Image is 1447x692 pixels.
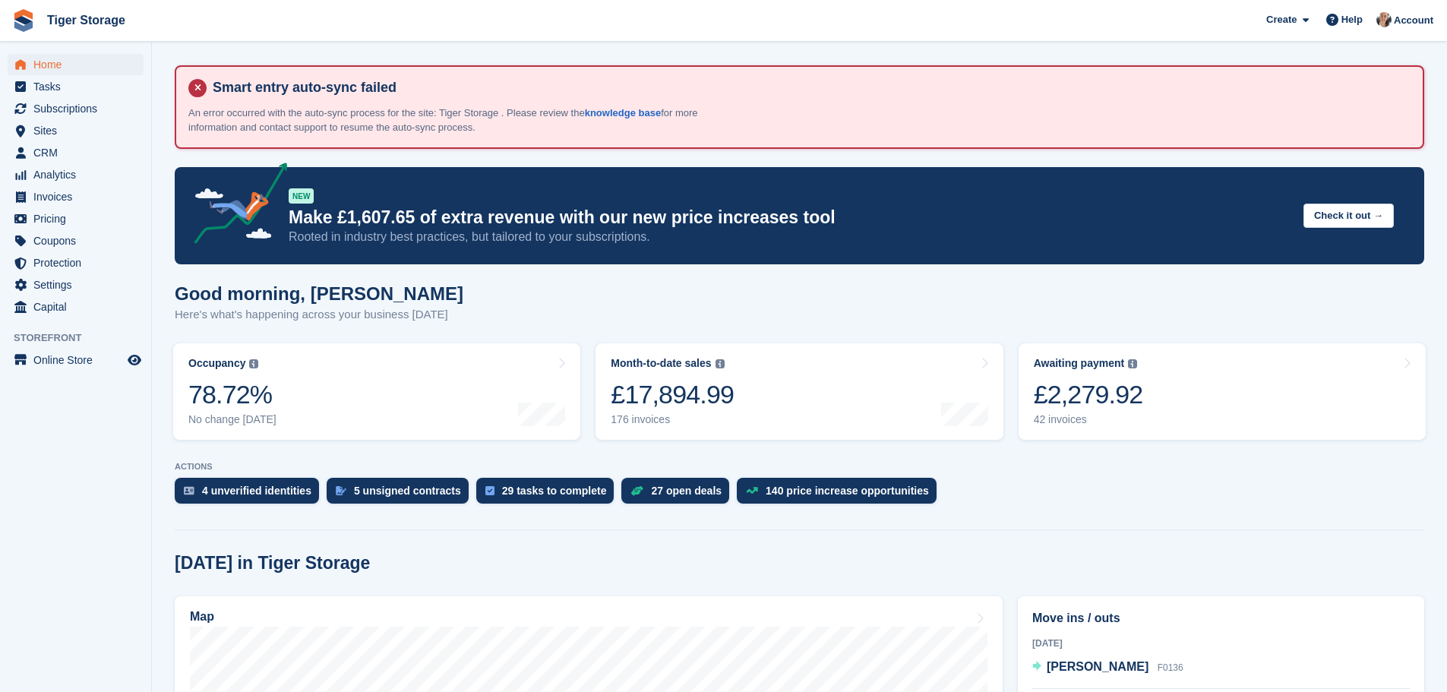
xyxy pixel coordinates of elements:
img: price-adjustments-announcement-icon-8257ccfd72463d97f412b2fc003d46551f7dbcb40ab6d574587a9cd5c0d94... [182,163,288,249]
span: Pricing [33,208,125,229]
a: menu [8,208,144,229]
span: Account [1394,13,1433,28]
span: Subscriptions [33,98,125,119]
span: Storefront [14,330,151,346]
div: No change [DATE] [188,413,276,426]
div: Awaiting payment [1034,357,1125,370]
p: Make £1,607.65 of extra revenue with our new price increases tool [289,207,1291,229]
a: knowledge base [585,107,661,118]
a: menu [8,274,144,295]
a: menu [8,230,144,251]
a: menu [8,98,144,119]
div: NEW [289,188,314,204]
a: [PERSON_NAME] F0136 [1032,658,1183,678]
img: deal-1b604bf984904fb50ccaf53a9ad4b4a5d6e5aea283cecdc64d6e3604feb123c2.svg [630,485,643,496]
a: 140 price increase opportunities [737,478,944,511]
img: task-75834270c22a3079a89374b754ae025e5fb1db73e45f91037f5363f120a921f8.svg [485,486,494,495]
span: Coupons [33,230,125,251]
span: Create [1266,12,1297,27]
span: Tasks [33,76,125,97]
div: 5 unsigned contracts [354,485,461,497]
a: Occupancy 78.72% No change [DATE] [173,343,580,440]
div: 176 invoices [611,413,734,426]
img: price_increase_opportunities-93ffe204e8149a01c8c9dc8f82e8f89637d9d84a8eef4429ea346261dce0b2c0.svg [746,487,758,494]
a: 29 tasks to complete [476,478,622,511]
span: Home [33,54,125,75]
div: 78.72% [188,379,276,410]
a: menu [8,120,144,141]
span: Sites [33,120,125,141]
img: icon-info-grey-7440780725fd019a000dd9b08b2336e03edf1995a4989e88bcd33f0948082b44.svg [1128,359,1137,368]
a: Month-to-date sales £17,894.99 176 invoices [596,343,1003,440]
a: menu [8,252,144,273]
a: menu [8,349,144,371]
span: Analytics [33,164,125,185]
div: Month-to-date sales [611,357,711,370]
a: 27 open deals [621,478,737,511]
a: menu [8,296,144,318]
span: Help [1341,12,1363,27]
h2: Move ins / outs [1032,609,1410,627]
p: ACTIONS [175,462,1424,472]
a: menu [8,142,144,163]
p: An error occurred with the auto-sync process for the site: Tiger Storage . Please review the for ... [188,106,720,135]
p: Rooted in industry best practices, but tailored to your subscriptions. [289,229,1291,245]
p: Here's what's happening across your business [DATE] [175,306,463,324]
h2: [DATE] in Tiger Storage [175,553,370,574]
img: icon-info-grey-7440780725fd019a000dd9b08b2336e03edf1995a4989e88bcd33f0948082b44.svg [716,359,725,368]
div: 4 unverified identities [202,485,311,497]
div: 140 price increase opportunities [766,485,929,497]
h4: Smart entry auto-sync failed [207,79,1411,96]
a: 4 unverified identities [175,478,327,511]
span: Capital [33,296,125,318]
span: CRM [33,142,125,163]
div: £17,894.99 [611,379,734,410]
span: Settings [33,274,125,295]
img: stora-icon-8386f47178a22dfd0bd8f6a31ec36ba5ce8667c1dd55bd0f319d3a0aa187defe.svg [12,9,35,32]
div: 27 open deals [651,485,722,497]
span: Online Store [33,349,125,371]
a: Tiger Storage [41,8,131,33]
a: Awaiting payment £2,279.92 42 invoices [1019,343,1426,440]
img: Becky Martin [1376,12,1392,27]
h2: Map [190,610,214,624]
img: icon-info-grey-7440780725fd019a000dd9b08b2336e03edf1995a4989e88bcd33f0948082b44.svg [249,359,258,368]
a: Preview store [125,351,144,369]
a: 5 unsigned contracts [327,478,476,511]
a: menu [8,186,144,207]
span: [PERSON_NAME] [1047,660,1148,673]
h1: Good morning, [PERSON_NAME] [175,283,463,304]
div: Occupancy [188,357,245,370]
span: Invoices [33,186,125,207]
div: [DATE] [1032,637,1410,650]
img: verify_identity-adf6edd0f0f0b5bbfe63781bf79b02c33cf7c696d77639b501bdc392416b5a36.svg [184,486,194,495]
span: Protection [33,252,125,273]
button: Check it out → [1303,204,1394,229]
div: 42 invoices [1034,413,1143,426]
div: 29 tasks to complete [502,485,607,497]
a: menu [8,54,144,75]
a: menu [8,164,144,185]
div: £2,279.92 [1034,379,1143,410]
img: contract_signature_icon-13c848040528278c33f63329250d36e43548de30e8caae1d1a13099fd9432cc5.svg [336,486,346,495]
a: menu [8,76,144,97]
span: F0136 [1158,662,1183,673]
